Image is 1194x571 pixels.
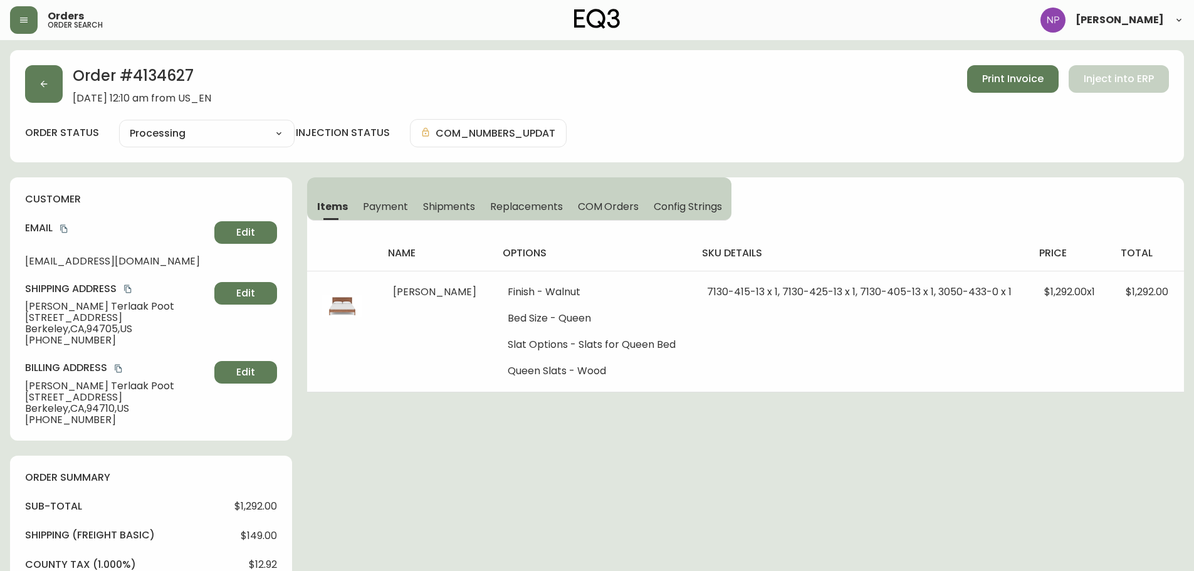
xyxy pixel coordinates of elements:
span: Berkeley , CA , 94705 , US [25,323,209,335]
span: $149.00 [241,530,277,542]
span: Config Strings [654,200,721,213]
span: [STREET_ADDRESS] [25,392,209,403]
span: Edit [236,365,255,379]
h4: price [1039,246,1101,260]
span: Berkeley , CA , 94710 , US [25,403,209,414]
span: $1,292.00 [1126,285,1168,299]
h4: Email [25,221,209,235]
img: 50f1e64a3f95c89b5c5247455825f96f [1040,8,1066,33]
button: Print Invoice [967,65,1059,93]
h4: Shipping ( Freight Basic ) [25,528,155,542]
h4: Shipping Address [25,282,209,296]
span: [PHONE_NUMBER] [25,335,209,346]
span: [STREET_ADDRESS] [25,312,209,323]
h4: name [388,246,482,260]
h4: sub-total [25,500,82,513]
span: Payment [363,200,408,213]
span: $1,292.00 [234,501,277,512]
span: [PERSON_NAME] Terlaak Poot [25,380,209,392]
li: Slat Options - Slats for Queen Bed [508,339,677,350]
h4: customer [25,192,277,206]
button: Edit [214,361,277,384]
h4: order summary [25,471,277,485]
li: Queen Slats - Wood [508,365,677,377]
img: 7130-415-MC-400-1-clcumw8l404ga0194euew3lcj.jpg [322,286,362,327]
h5: order search [48,21,103,29]
button: copy [58,223,70,235]
span: [EMAIL_ADDRESS][DOMAIN_NAME] [25,256,209,267]
span: [DATE] 12:10 am from US_EN [73,93,211,104]
h2: Order # 4134627 [73,65,211,93]
button: Edit [214,221,277,244]
span: $1,292.00 x 1 [1044,285,1095,299]
span: 7130-415-13 x 1, 7130-425-13 x 1, 7130-405-13 x 1, 3050-433-0 x 1 [707,285,1012,299]
span: Items [317,200,348,213]
span: [PERSON_NAME] Terlaak Poot [25,301,209,312]
span: [PHONE_NUMBER] [25,414,209,426]
span: Orders [48,11,84,21]
span: [PERSON_NAME] [1076,15,1164,25]
h4: injection status [296,126,390,140]
span: Print Invoice [982,72,1044,86]
h4: Billing Address [25,361,209,375]
span: Shipments [423,200,476,213]
button: Edit [214,282,277,305]
span: Replacements [490,200,562,213]
button: copy [112,362,125,375]
h4: total [1121,246,1174,260]
li: Finish - Walnut [508,286,677,298]
span: COM Orders [578,200,639,213]
span: $12.92 [249,559,277,570]
label: order status [25,126,99,140]
h4: options [503,246,682,260]
span: Edit [236,286,255,300]
li: Bed Size - Queen [508,313,677,324]
img: logo [574,9,621,29]
span: [PERSON_NAME] [393,285,476,299]
span: Edit [236,226,255,239]
button: copy [122,283,134,295]
h4: sku details [702,246,1019,260]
